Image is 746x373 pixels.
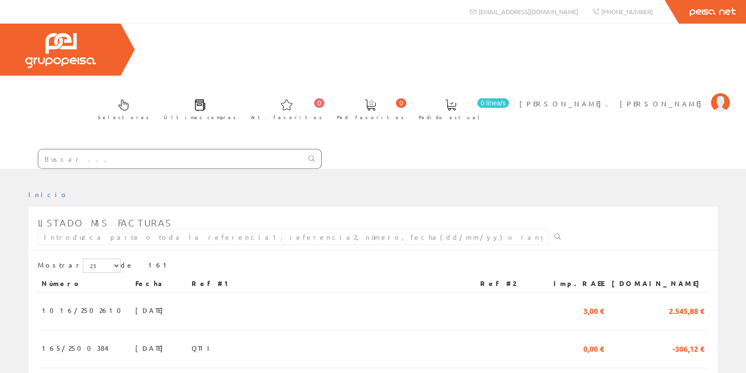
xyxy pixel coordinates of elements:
[135,302,168,318] span: [DATE]
[132,275,188,292] th: Fecha
[88,91,154,126] a: Selectores
[583,302,604,318] span: 3,00 €
[419,113,483,122] span: Pedido actual
[519,99,706,108] span: [PERSON_NAME]. [PERSON_NAME]
[583,340,604,356] span: 0,00 €
[251,113,322,122] span: Art. favoritos
[396,98,406,108] span: 0
[477,98,509,108] span: 0 línea/s
[38,259,708,275] div: de 161
[669,302,704,318] span: 2.545,88 €
[314,98,325,108] span: 0
[25,33,96,68] img: Grupo Peisa
[38,259,121,273] label: Mostrar
[135,340,168,356] span: [DATE]
[476,275,537,292] th: Ref #2
[164,113,236,122] span: Últimas compras
[192,340,214,356] span: QTII
[608,275,708,292] th: [DOMAIN_NAME]
[537,275,608,292] th: Imp.RAEE
[673,340,704,356] span: -306,12 €
[83,259,121,273] select: Mostrar
[42,302,127,318] span: 1016/2502610
[154,91,241,126] a: Últimas compras
[601,8,653,16] span: [PHONE_NUMBER]
[38,229,549,245] input: Introduzca parte o toda la referencia1, referencia2, número, fecha(dd/mm/yy) o rango de fechas(dd...
[42,340,108,356] span: 165/2500384
[479,8,578,16] span: [EMAIL_ADDRESS][DOMAIN_NAME]
[28,190,69,199] a: Inicio
[519,91,730,100] a: [PERSON_NAME]. [PERSON_NAME]
[337,113,404,122] span: Ped. favoritos
[38,149,303,168] input: Buscar ...
[98,113,149,122] span: Selectores
[38,217,172,228] span: Listado mis facturas
[38,275,132,292] th: Número
[188,275,476,292] th: Ref #1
